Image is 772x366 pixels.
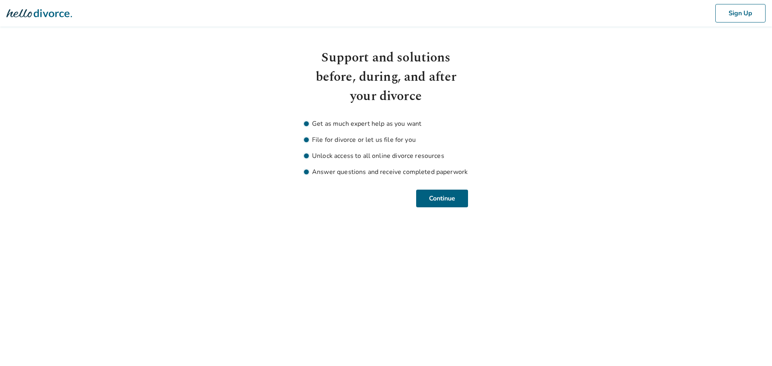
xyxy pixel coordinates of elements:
button: Sign Up [715,4,766,22]
button: Continue [416,190,468,207]
h1: Support and solutions before, during, and after your divorce [304,48,468,106]
li: Answer questions and receive completed paperwork [304,167,468,177]
li: File for divorce or let us file for you [304,135,468,145]
li: Unlock access to all online divorce resources [304,151,468,161]
li: Get as much expert help as you want [304,119,468,129]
